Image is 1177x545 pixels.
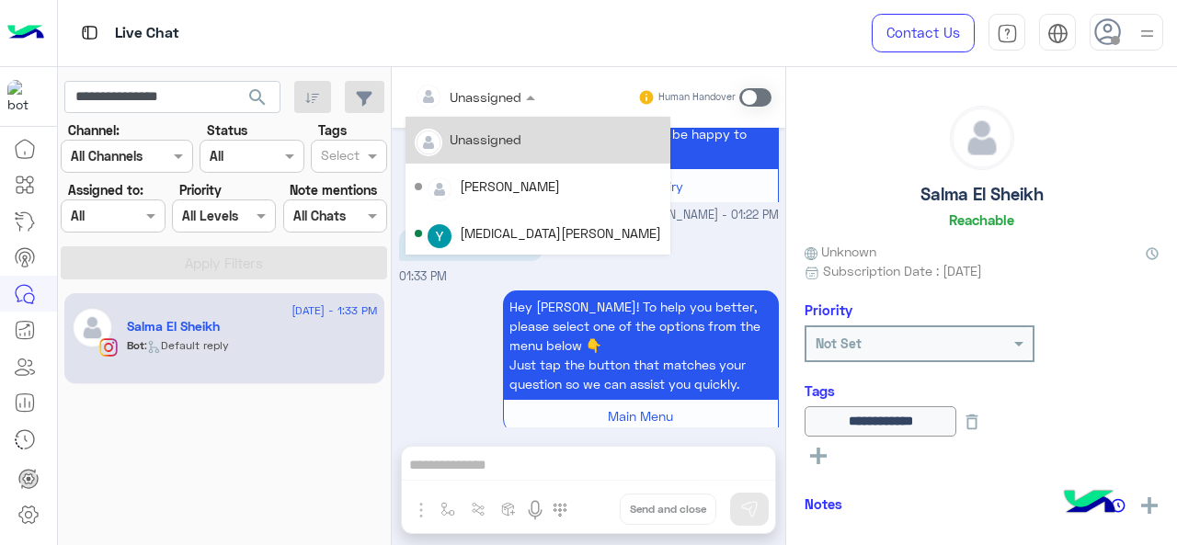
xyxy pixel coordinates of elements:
[805,495,842,512] h6: Notes
[7,80,40,113] img: 317874714732967
[179,180,222,199] label: Priority
[1047,23,1068,44] img: tab
[951,107,1013,169] img: defaultAdmin.png
[1057,471,1122,536] img: hulul-logo.png
[620,494,716,525] button: Send and close
[291,302,377,319] span: [DATE] - 1:33 PM
[608,408,673,424] span: Main Menu
[72,307,113,348] img: defaultAdmin.png
[99,338,118,357] img: Instagram
[630,207,779,224] span: [PERSON_NAME] - 01:22 PM
[872,14,975,52] a: Contact Us
[68,120,120,140] label: Channel:
[207,120,247,140] label: Status
[805,382,1159,399] h6: Tags
[399,269,447,283] span: 01:33 PM
[318,145,360,169] div: Select
[61,246,387,279] button: Apply Filters
[460,223,661,243] div: [MEDICAL_DATA][PERSON_NAME]
[246,86,269,108] span: search
[1141,497,1158,514] img: add
[805,301,852,318] h6: Priority
[235,81,280,120] button: search
[290,180,377,199] label: Note mentions
[406,117,670,255] ng-dropdown-panel: Options list
[450,130,521,149] div: Unassigned
[920,184,1044,205] h5: Salma El Sheikh
[997,23,1018,44] img: tab
[949,211,1014,228] h6: Reachable
[115,21,179,46] p: Live Chat
[428,177,451,201] img: defaultAdmin.png
[7,14,44,52] img: Logo
[127,319,220,335] h5: Salma El Sheikh
[417,131,440,154] img: defaultAdmin.png
[144,338,229,352] span: : Default reply
[1136,22,1159,45] img: profile
[127,338,144,352] span: Bot
[658,90,736,105] small: Human Handover
[399,229,543,261] p: 17/9/2025, 1:33 PM
[805,242,876,261] span: Unknown
[428,224,451,248] img: ACg8ocL_Cv_0TYCAak07p7WTJX8q6LScVw3bMgGDa-JTO1aAxGpang=s96-c
[503,290,779,400] p: 17/9/2025, 1:33 PM
[988,14,1025,52] a: tab
[318,120,347,140] label: Tags
[460,176,560,196] div: [PERSON_NAME]
[68,180,143,199] label: Assigned to:
[78,21,101,44] img: tab
[823,261,982,280] span: Subscription Date : [DATE]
